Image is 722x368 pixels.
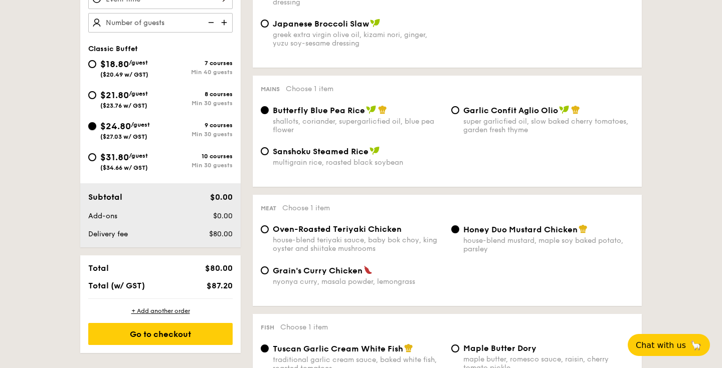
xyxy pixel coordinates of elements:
input: Sanshoku Steamed Ricemultigrain rice, roasted black soybean [261,147,269,155]
div: nyonya curry, masala powder, lemongrass [273,277,443,286]
span: ($20.49 w/ GST) [100,71,148,78]
img: icon-chef-hat.a58ddaea.svg [571,105,580,114]
img: icon-chef-hat.a58ddaea.svg [404,343,413,352]
input: $31.80/guest($34.66 w/ GST)10 coursesMin 30 guests [88,153,96,161]
span: Fish [261,324,274,331]
input: Butterfly Blue Pea Riceshallots, coriander, supergarlicfied oil, blue pea flower [261,106,269,114]
span: Grain's Curry Chicken [273,266,363,275]
div: Go to checkout [88,323,233,345]
span: Meat [261,205,276,212]
input: Tuscan Garlic Cream White Fishtraditional garlic cream sauce, baked white fish, roasted tomatoes [261,344,269,352]
input: Number of guests [88,13,233,33]
img: icon-add.58712e84.svg [218,13,233,32]
div: super garlicfied oil, slow baked cherry tomatoes, garden fresh thyme [463,117,634,134]
span: ($27.03 w/ GST) [100,133,147,140]
div: 9 courses [160,122,233,129]
input: $21.80/guest($23.76 w/ GST)8 coursesMin 30 guests [88,91,96,99]
span: $80.00 [209,230,233,238]
span: Tuscan Garlic Cream White Fish [273,344,403,353]
span: $18.80 [100,59,129,70]
span: Honey Duo Mustard Chicken [463,225,578,234]
div: Min 30 guests [160,100,233,107]
span: Sanshoku Steamed Rice [273,147,369,156]
img: icon-vegan.f8ff3823.svg [370,19,380,28]
div: Min 30 guests [160,162,233,169]
span: Maple Butter Dory [463,343,536,353]
div: 7 courses [160,60,233,67]
span: /guest [129,152,148,159]
div: shallots, coriander, supergarlicfied oil, blue pea flower [273,117,443,134]
span: Choose 1 item [286,85,333,93]
input: Grain's Curry Chickennyonya curry, masala powder, lemongrass [261,266,269,274]
span: Choose 1 item [282,204,330,212]
span: Subtotal [88,192,122,202]
span: /guest [129,59,148,66]
input: $24.80/guest($27.03 w/ GST)9 coursesMin 30 guests [88,122,96,130]
span: Chat with us [636,340,686,350]
span: ($34.66 w/ GST) [100,164,148,171]
img: icon-vegan.f8ff3823.svg [559,105,569,114]
span: 🦙 [690,339,702,351]
span: Choose 1 item [280,323,328,331]
img: icon-chef-hat.a58ddaea.svg [378,105,387,114]
div: 10 courses [160,153,233,160]
div: multigrain rice, roasted black soybean [273,158,443,167]
img: icon-vegan.f8ff3823.svg [370,146,380,155]
span: $0.00 [213,212,233,220]
img: icon-reduce.1d2dbef1.svg [203,13,218,32]
span: Garlic Confit Aglio Olio [463,106,558,115]
span: Add-ons [88,212,117,220]
span: ($23.76 w/ GST) [100,102,147,109]
div: greek extra virgin olive oil, kizami nori, ginger, yuzu soy-sesame dressing [273,31,443,48]
span: Butterfly Blue Pea Rice [273,106,365,115]
span: Mains [261,86,280,93]
div: + Add another order [88,307,233,315]
span: $24.80 [100,121,131,132]
div: 8 courses [160,91,233,98]
span: $31.80 [100,152,129,163]
div: Min 30 guests [160,131,233,138]
div: Min 40 guests [160,69,233,76]
span: $87.20 [207,281,233,290]
input: Oven-Roasted Teriyaki Chickenhouse-blend teriyaki sauce, baby bok choy, king oyster and shiitake ... [261,225,269,233]
span: Classic Buffet [88,45,138,53]
button: Chat with us🦙 [628,334,710,356]
span: Total (w/ GST) [88,281,145,290]
span: /guest [131,121,150,128]
div: house-blend teriyaki sauce, baby bok choy, king oyster and shiitake mushrooms [273,236,443,253]
input: Honey Duo Mustard Chickenhouse-blend mustard, maple soy baked potato, parsley [451,225,459,233]
input: Garlic Confit Aglio Oliosuper garlicfied oil, slow baked cherry tomatoes, garden fresh thyme [451,106,459,114]
div: house-blend mustard, maple soy baked potato, parsley [463,236,634,253]
span: $21.80 [100,90,129,101]
input: Maple Butter Dorymaple butter, romesco sauce, raisin, cherry tomato pickle [451,344,459,352]
span: $80.00 [205,263,233,273]
span: $0.00 [210,192,233,202]
img: icon-vegan.f8ff3823.svg [366,105,376,114]
span: /guest [129,90,148,97]
span: Oven-Roasted Teriyaki Chicken [273,224,402,234]
span: Japanese Broccoli Slaw [273,19,369,29]
img: icon-chef-hat.a58ddaea.svg [579,224,588,233]
span: Total [88,263,109,273]
span: Delivery fee [88,230,128,238]
img: icon-spicy.37a8142b.svg [364,265,373,274]
input: $18.80/guest($20.49 w/ GST)7 coursesMin 40 guests [88,60,96,68]
input: Japanese Broccoli Slawgreek extra virgin olive oil, kizami nori, ginger, yuzu soy-sesame dressing [261,20,269,28]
